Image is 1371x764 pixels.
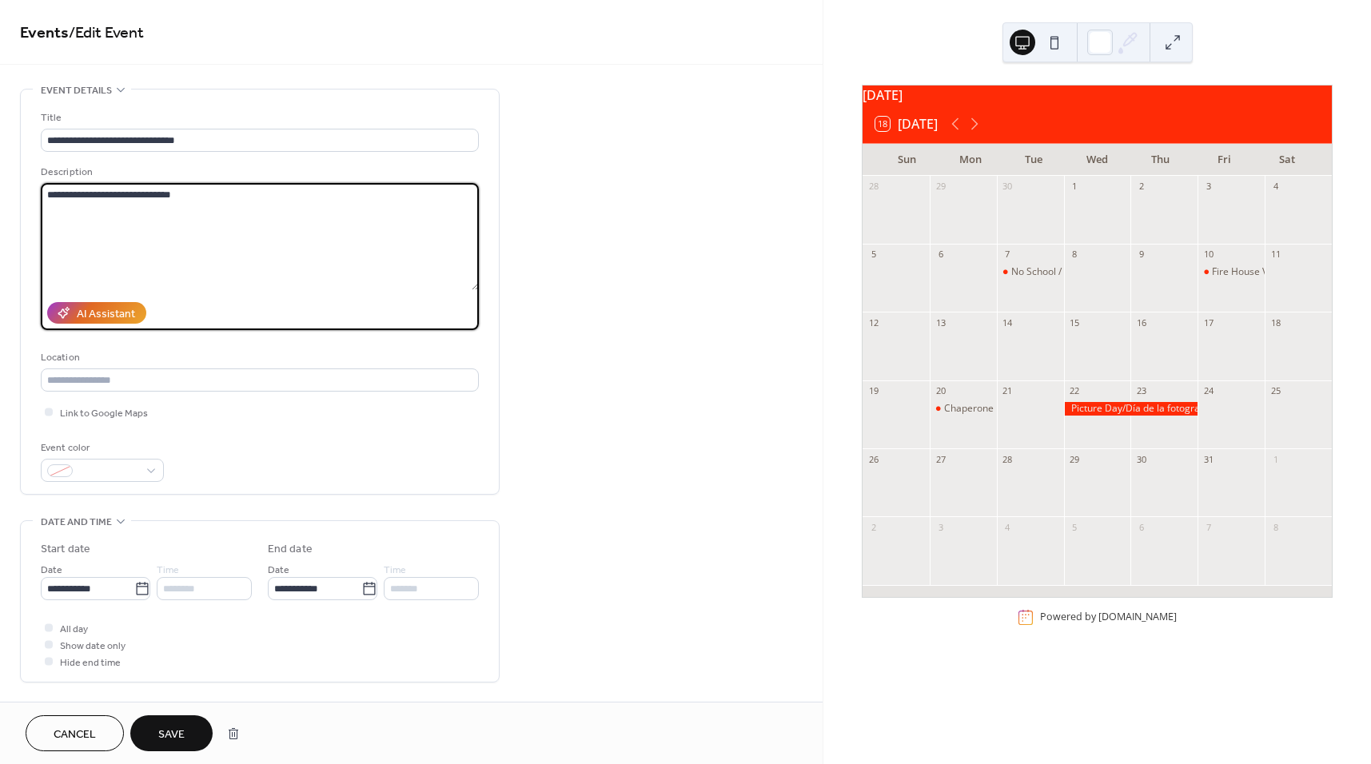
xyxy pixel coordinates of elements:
div: 4 [1269,181,1281,193]
div: Location [41,349,476,366]
div: 13 [935,316,947,328]
button: Save [130,715,213,751]
div: 26 [867,453,879,465]
div: 9 [1135,249,1147,261]
div: No School / No Escuela [1011,265,1114,279]
div: 1 [1269,453,1281,465]
div: 19 [867,385,879,397]
div: 3 [935,521,947,533]
span: Date [41,562,62,579]
div: 23 [1135,385,1147,397]
div: Chaperone Meeting/ Reunión de Acompañantes [944,402,1158,416]
div: 29 [1069,453,1081,465]
div: [DATE] [863,86,1332,105]
div: 30 [1135,453,1147,465]
a: Events [20,18,69,49]
div: 8 [1269,521,1281,533]
button: 18[DATE] [870,113,943,135]
div: 5 [867,249,879,261]
div: 11 [1269,249,1281,261]
div: 17 [1202,316,1214,328]
div: Fri [1192,144,1255,176]
div: 2 [867,521,879,533]
div: Sat [1256,144,1319,176]
div: Description [41,164,476,181]
a: [DOMAIN_NAME] [1098,611,1177,624]
div: Powered by [1040,611,1177,624]
button: AI Assistant [47,302,146,324]
div: 3 [1202,181,1214,193]
span: / Edit Event [69,18,144,49]
div: 27 [935,453,947,465]
span: All day [60,621,88,638]
div: 5 [1069,521,1081,533]
div: 10 [1202,249,1214,261]
button: Cancel [26,715,124,751]
span: Date and time [41,514,112,531]
div: 2 [1135,181,1147,193]
div: 7 [1202,521,1214,533]
div: 1 [1069,181,1081,193]
span: Hide end time [60,655,121,671]
div: 14 [1002,316,1014,328]
div: 25 [1269,385,1281,397]
div: No School / No Escuela [997,265,1064,279]
div: 24 [1202,385,1214,397]
div: 30 [1002,181,1014,193]
div: 22 [1069,385,1081,397]
div: End date [268,541,313,558]
div: 4 [1002,521,1014,533]
span: Time [384,562,406,579]
div: 20 [935,385,947,397]
span: Link to Google Maps [60,405,148,422]
span: Show date only [60,638,126,655]
div: 28 [867,181,879,193]
div: 12 [867,316,879,328]
div: Mon [939,144,1002,176]
div: Tue [1002,144,1066,176]
div: Picture Day/Día de la fotografía [1064,402,1198,416]
span: Date [268,562,289,579]
div: Event color [41,440,161,456]
div: 21 [1002,385,1014,397]
div: 18 [1269,316,1281,328]
div: AI Assistant [77,306,135,323]
div: 6 [1135,521,1147,533]
span: Save [158,726,185,743]
span: Event details [41,82,112,99]
div: Fire House Visit/ Visita a Casa de Bomberos [1198,265,1265,279]
div: 6 [935,249,947,261]
div: Title [41,109,476,126]
span: Time [157,562,179,579]
div: 16 [1135,316,1147,328]
div: Start date [41,541,90,558]
div: Sun [875,144,939,176]
div: 31 [1202,453,1214,465]
div: Chaperone Meeting/ Reunión de Acompañantes [930,402,997,416]
div: 8 [1069,249,1081,261]
div: 29 [935,181,947,193]
div: Wed [1066,144,1129,176]
div: 7 [1002,249,1014,261]
div: 28 [1002,453,1014,465]
div: Thu [1129,144,1192,176]
div: 15 [1069,316,1081,328]
span: Cancel [54,726,96,743]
